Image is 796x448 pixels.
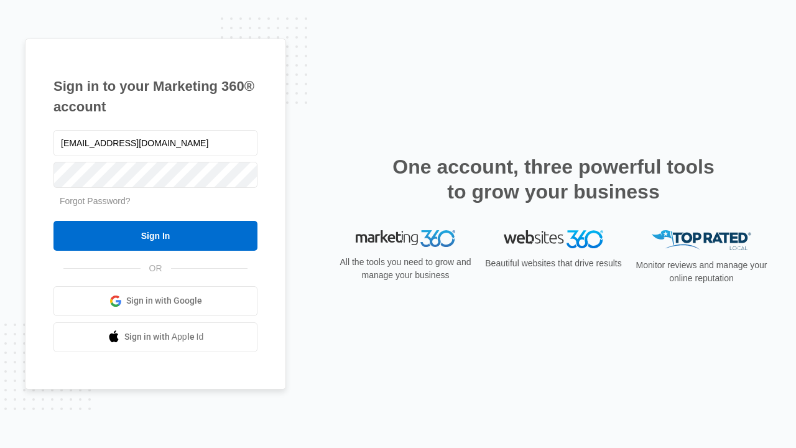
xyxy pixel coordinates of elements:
[60,196,131,206] a: Forgot Password?
[126,294,202,307] span: Sign in with Google
[336,256,475,282] p: All the tools you need to grow and manage your business
[53,130,257,156] input: Email
[652,230,751,251] img: Top Rated Local
[53,76,257,117] h1: Sign in to your Marketing 360® account
[124,330,204,343] span: Sign in with Apple Id
[632,259,771,285] p: Monitor reviews and manage your online reputation
[484,257,623,270] p: Beautiful websites that drive results
[504,230,603,248] img: Websites 360
[356,230,455,248] img: Marketing 360
[53,286,257,316] a: Sign in with Google
[141,262,171,275] span: OR
[53,322,257,352] a: Sign in with Apple Id
[53,221,257,251] input: Sign In
[389,154,718,204] h2: One account, three powerful tools to grow your business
